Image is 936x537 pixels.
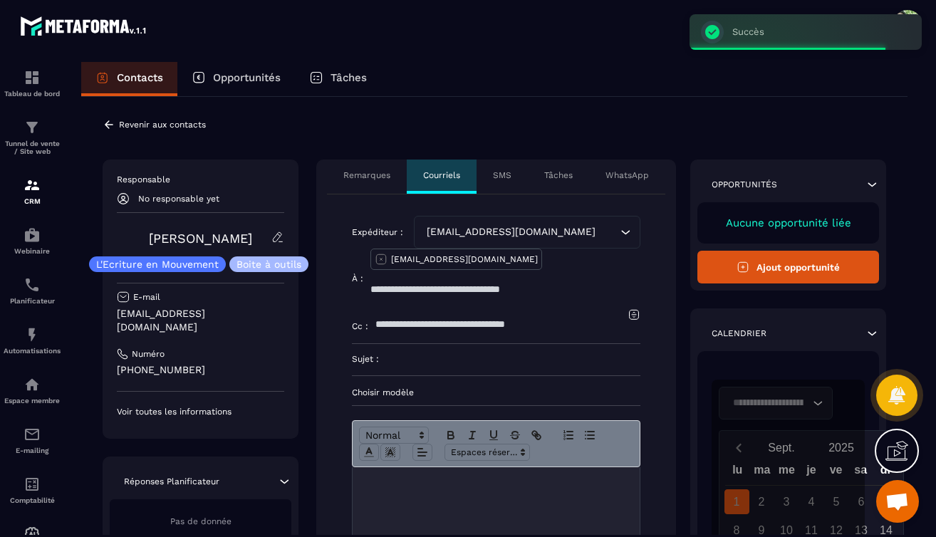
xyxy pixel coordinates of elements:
[4,415,61,465] a: emailemailE-mailing
[117,406,284,417] p: Voir toutes les informations
[423,224,598,240] span: [EMAIL_ADDRESS][DOMAIN_NAME]
[4,347,61,355] p: Automatisations
[871,438,898,457] button: Next month
[149,231,252,246] a: [PERSON_NAME]
[352,387,640,398] p: Choisir modèle
[117,174,284,185] p: Responsable
[352,273,363,284] p: À :
[4,397,61,405] p: Espace membre
[24,426,41,443] img: email
[697,251,879,283] button: Ajout opportunité
[352,226,403,238] p: Expéditeur :
[493,170,511,181] p: SMS
[352,320,368,332] p: Cc :
[4,297,61,305] p: Planificateur
[24,326,41,343] img: automations
[414,216,640,249] div: Search for option
[4,90,61,98] p: Tableau de bord
[876,480,919,523] a: Ouvrir le chat
[20,13,148,38] img: logo
[133,291,160,303] p: E-mail
[605,170,649,181] p: WhatsApp
[391,254,538,265] p: [EMAIL_ADDRESS][DOMAIN_NAME]
[213,71,281,84] p: Opportunités
[423,170,460,181] p: Courriels
[170,516,232,526] span: Pas de donnée
[96,259,219,269] p: L'Ecriture en Mouvement
[712,217,865,229] p: Aucune opportunité liée
[4,465,61,515] a: accountantaccountantComptabilité
[4,108,61,166] a: formationformationTunnel de vente / Site web
[24,119,41,136] img: formation
[4,247,61,255] p: Webinaire
[295,62,381,96] a: Tâches
[24,376,41,393] img: automations
[4,365,61,415] a: automationsautomationsEspace membre
[352,353,379,365] p: Sujet :
[24,177,41,194] img: formation
[24,476,41,493] img: accountant
[117,71,163,84] p: Contacts
[873,460,898,485] div: di
[236,259,301,269] p: Boite à outils
[4,316,61,365] a: automationsautomationsAutomatisations
[4,58,61,108] a: formationformationTableau de bord
[712,328,766,339] p: Calendrier
[24,276,41,293] img: scheduler
[4,496,61,504] p: Comptabilité
[81,62,177,96] a: Contacts
[24,69,41,86] img: formation
[177,62,295,96] a: Opportunités
[117,307,284,334] p: [EMAIL_ADDRESS][DOMAIN_NAME]
[132,348,165,360] p: Numéro
[124,476,219,487] p: Réponses Planificateur
[119,120,206,130] p: Revenir aux contacts
[24,226,41,244] img: automations
[4,166,61,216] a: formationformationCRM
[4,447,61,454] p: E-mailing
[117,363,284,377] p: [PHONE_NUMBER]
[4,197,61,205] p: CRM
[343,170,390,181] p: Remarques
[598,224,617,240] input: Search for option
[4,140,61,155] p: Tunnel de vente / Site web
[331,71,367,84] p: Tâches
[544,170,573,181] p: Tâches
[4,216,61,266] a: automationsautomationsWebinaire
[4,266,61,316] a: schedulerschedulerPlanificateur
[138,194,219,204] p: No responsable yet
[874,489,899,514] div: 7
[712,179,777,190] p: Opportunités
